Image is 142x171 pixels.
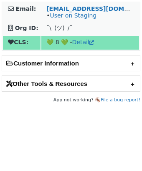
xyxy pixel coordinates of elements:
a: Detail [72,39,94,45]
a: User on Staging [50,12,96,19]
h2: Customer Information [2,55,140,71]
strong: Org ID: [15,25,38,31]
strong: CLS: [8,39,28,45]
td: 💚 8 💚 - [41,36,139,50]
span: ¯\_(ツ)_/¯ [46,25,72,31]
h2: Other Tools & Resources [2,76,140,91]
span: • [46,12,96,19]
strong: Email: [16,5,36,12]
a: File a bug report! [101,97,140,103]
footer: App not working? 🪳 [2,96,140,104]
